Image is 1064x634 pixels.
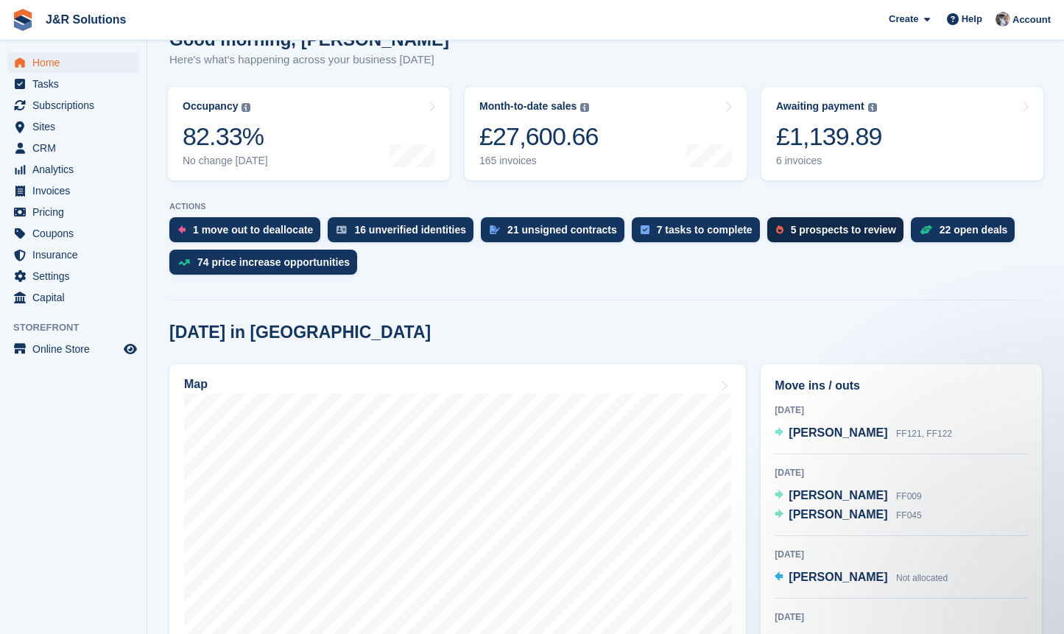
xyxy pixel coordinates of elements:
[775,404,1028,417] div: [DATE]
[920,225,932,235] img: deal-1b604bf984904fb50ccaf53a9ad4b4a5d6e5aea283cecdc64d6e3604feb123c2.svg
[169,202,1042,211] p: ACTIONS
[169,52,449,68] p: Here's what's happening across your business [DATE]
[657,224,753,236] div: 7 tasks to complete
[7,180,139,201] a: menu
[776,225,783,234] img: prospect-51fa495bee0391a8d652442698ab0144808aea92771e9ea1ae160a38d050c398.svg
[7,52,139,73] a: menu
[7,95,139,116] a: menu
[479,121,599,152] div: £27,600.66
[490,225,500,234] img: contract_signature_icon-13c848040528278c33f63329250d36e43548de30e8caae1d1a13099fd9432cc5.svg
[775,424,952,443] a: [PERSON_NAME] FF121, FF122
[32,339,121,359] span: Online Store
[789,489,887,501] span: [PERSON_NAME]
[775,568,948,588] a: [PERSON_NAME] Not allocated
[767,217,911,250] a: 5 prospects to review
[789,426,887,439] span: [PERSON_NAME]
[761,87,1043,180] a: Awaiting payment £1,139.89 6 invoices
[32,116,121,137] span: Sites
[507,224,617,236] div: 21 unsigned contracts
[775,487,921,506] a: [PERSON_NAME] FF009
[7,202,139,222] a: menu
[32,159,121,180] span: Analytics
[775,548,1028,561] div: [DATE]
[328,217,481,250] a: 16 unverified identities
[789,508,887,521] span: [PERSON_NAME]
[168,87,450,180] a: Occupancy 82.33% No change [DATE]
[7,138,139,158] a: menu
[896,510,922,521] span: FF045
[479,155,599,167] div: 165 invoices
[32,95,121,116] span: Subscriptions
[962,12,982,27] span: Help
[1012,13,1051,27] span: Account
[481,217,632,250] a: 21 unsigned contracts
[896,429,952,439] span: FF121, FF122
[169,323,431,342] h2: [DATE] in [GEOGRAPHIC_DATA]
[13,320,147,335] span: Storefront
[32,266,121,286] span: Settings
[479,100,577,113] div: Month-to-date sales
[776,100,864,113] div: Awaiting payment
[465,87,747,180] a: Month-to-date sales £27,600.66 165 invoices
[184,378,208,391] h2: Map
[12,9,34,31] img: stora-icon-8386f47178a22dfd0bd8f6a31ec36ba5ce8667c1dd55bd0f319d3a0aa187defe.svg
[169,250,364,282] a: 74 price increase opportunities
[178,259,190,266] img: price_increase_opportunities-93ffe204e8149a01c8c9dc8f82e8f89637d9d84a8eef4429ea346261dce0b2c0.svg
[32,223,121,244] span: Coupons
[183,155,268,167] div: No change [DATE]
[641,225,649,234] img: task-75834270c22a3079a89374b754ae025e5fb1db73e45f91037f5363f120a921f8.svg
[7,116,139,137] a: menu
[789,571,887,583] span: [PERSON_NAME]
[580,103,589,112] img: icon-info-grey-7440780725fd019a000dd9b08b2336e03edf1995a4989e88bcd33f0948082b44.svg
[632,217,767,250] a: 7 tasks to complete
[337,225,347,234] img: verify_identity-adf6edd0f0f0b5bbfe63781bf79b02c33cf7c696d77639b501bdc392416b5a36.svg
[7,287,139,308] a: menu
[32,74,121,94] span: Tasks
[7,223,139,244] a: menu
[354,224,466,236] div: 16 unverified identities
[32,138,121,158] span: CRM
[7,74,139,94] a: menu
[940,224,1008,236] div: 22 open deals
[32,202,121,222] span: Pricing
[197,256,350,268] div: 74 price increase opportunities
[32,180,121,201] span: Invoices
[775,377,1028,395] h2: Move ins / outs
[776,121,882,152] div: £1,139.89
[791,224,896,236] div: 5 prospects to review
[775,610,1028,624] div: [DATE]
[911,217,1023,250] a: 22 open deals
[7,339,139,359] a: menu
[121,340,139,358] a: Preview store
[169,217,328,250] a: 1 move out to deallocate
[7,159,139,180] a: menu
[896,573,948,583] span: Not allocated
[178,225,186,234] img: move_outs_to_deallocate_icon-f764333ba52eb49d3ac5e1228854f67142a1ed5810a6f6cc68b1a99e826820c5.svg
[40,7,132,32] a: J&R Solutions
[183,121,268,152] div: 82.33%
[896,491,922,501] span: FF009
[242,103,250,112] img: icon-info-grey-7440780725fd019a000dd9b08b2336e03edf1995a4989e88bcd33f0948082b44.svg
[32,244,121,265] span: Insurance
[996,12,1010,27] img: Steve Revell
[32,52,121,73] span: Home
[775,466,1028,479] div: [DATE]
[32,287,121,308] span: Capital
[7,266,139,286] a: menu
[7,244,139,265] a: menu
[775,506,921,525] a: [PERSON_NAME] FF045
[868,103,877,112] img: icon-info-grey-7440780725fd019a000dd9b08b2336e03edf1995a4989e88bcd33f0948082b44.svg
[776,155,882,167] div: 6 invoices
[183,100,238,113] div: Occupancy
[889,12,918,27] span: Create
[193,224,313,236] div: 1 move out to deallocate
